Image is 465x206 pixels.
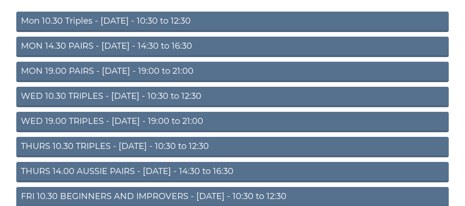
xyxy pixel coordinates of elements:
a: WED 19.00 TRIPLES - [DATE] - 19:00 to 21:00 [16,112,449,132]
a: WED 10.30 TRIPLES - [DATE] - 10:30 to 12:30 [16,87,449,107]
a: Mon 10.30 Triples - [DATE] - 10:30 to 12:30 [16,12,449,32]
a: MON 19.00 PAIRS - [DATE] - 19:00 to 21:00 [16,62,449,82]
a: MON 14.30 PAIRS - [DATE] - 14:30 to 16:30 [16,37,449,57]
a: THURS 14.00 AUSSIE PAIRS - [DATE] - 14:30 to 16:30 [16,162,449,182]
a: THURS 10.30 TRIPLES - [DATE] - 10:30 to 12:30 [16,137,449,157]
